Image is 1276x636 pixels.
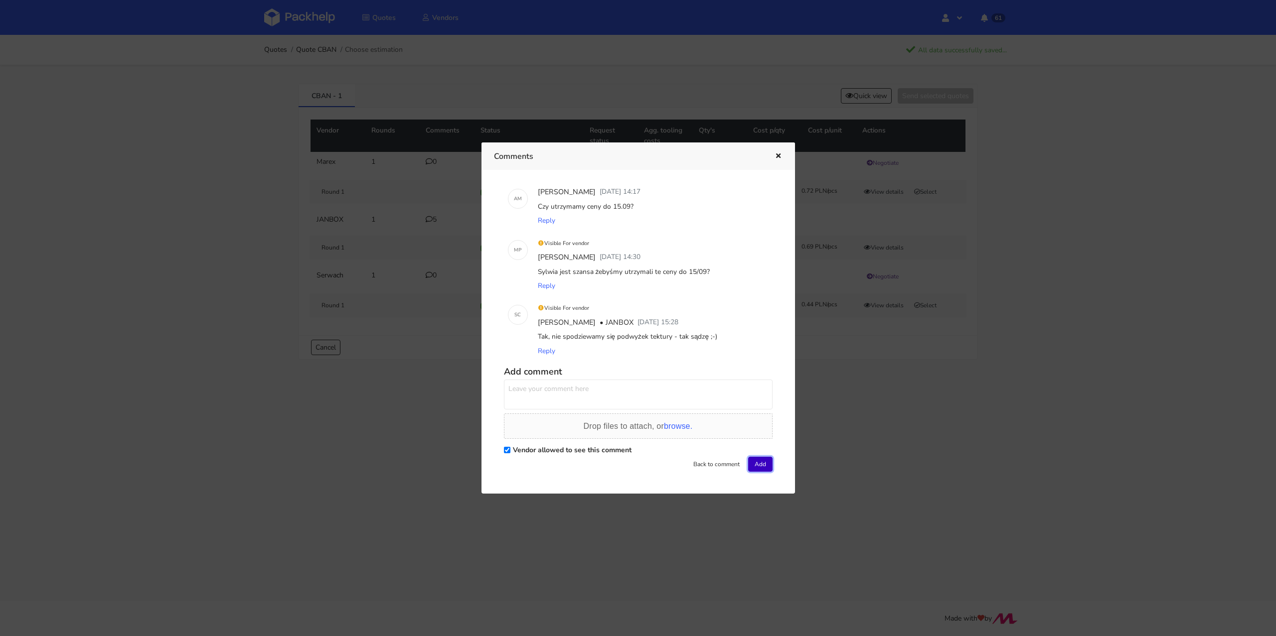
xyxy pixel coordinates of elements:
div: Sylwia jest szansa żebyśmy utrzymali te ceny do 15/09? [536,265,769,279]
div: [DATE] 14:30 [598,250,642,265]
div: • JANBOX [598,315,636,330]
div: [DATE] 15:28 [636,315,680,330]
span: S [514,308,517,321]
button: Back to comment [687,457,746,472]
div: [DATE] 14:17 [598,185,642,200]
div: Tak, nie spodziewamy się podwyżek tektury - tak sądzę ;-) [536,330,769,344]
span: browse. [664,422,692,430]
h5: Add comment [504,366,773,378]
span: P [518,244,521,256]
small: Visible For vendor [538,240,590,247]
span: Reply [538,216,555,225]
span: M [514,244,518,256]
small: Visible For vendor [538,304,590,312]
span: Reply [538,281,555,290]
span: C [517,308,521,321]
h3: Comments [494,149,760,163]
span: M [517,192,522,205]
span: Reply [538,346,555,356]
button: Add [748,457,773,472]
div: Czy utrzymamy ceny do 15.09? [536,200,769,214]
span: Drop files to attach, or [584,422,693,430]
div: [PERSON_NAME] [536,185,598,200]
div: [PERSON_NAME] [536,315,598,330]
label: Vendor allowed to see this comment [513,445,632,455]
span: A [514,192,517,205]
div: [PERSON_NAME] [536,250,598,265]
